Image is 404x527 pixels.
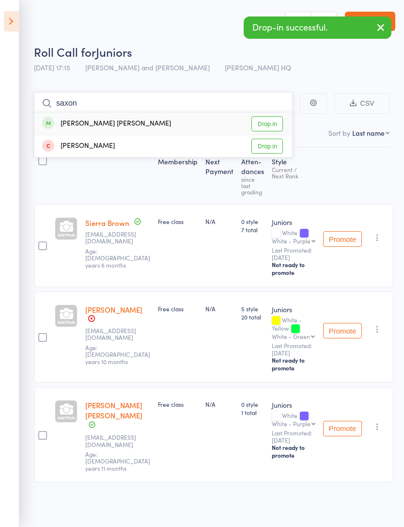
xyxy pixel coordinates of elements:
div: Membership [154,152,202,200]
div: White - Green [272,333,310,339]
div: White [272,412,315,427]
div: Juniors [272,304,315,314]
span: 0 style [241,400,264,408]
span: Free class [158,400,184,408]
span: Age: [DEMOGRAPHIC_DATA] years 11 months [85,450,150,472]
div: Not ready to promote [272,356,315,372]
span: Age: [DEMOGRAPHIC_DATA] years 6 months [85,247,150,269]
div: Next Payment [202,152,237,200]
span: 7 total [241,225,264,234]
label: Sort by [328,128,350,138]
button: CSV [334,93,389,114]
span: [DATE] 17:15 [34,63,70,72]
small: Keerthikrupa888@gmail.com [85,327,148,341]
span: 20 total [241,313,264,321]
a: [PERSON_NAME] [PERSON_NAME] [85,400,142,420]
div: Style [268,152,319,200]
span: 0 style [241,217,264,225]
div: [PERSON_NAME] [PERSON_NAME] [42,118,171,129]
div: Current / Next Rank [272,166,315,179]
button: Promote [323,421,362,436]
div: Juniors [272,400,315,410]
button: Promote [323,231,362,247]
div: since last grading [241,176,264,195]
button: Promote [323,323,362,338]
span: Free class [158,304,184,313]
a: Sierra Brown [85,218,129,228]
small: Last Promoted: [DATE] [272,247,315,261]
span: 1 total [241,408,264,416]
span: [PERSON_NAME] HQ [225,63,291,72]
small: Crazyparrotchick118@gmail.com [85,231,148,245]
span: Free class [158,217,184,225]
div: N/A [205,400,233,408]
div: Atten­dances [237,152,268,200]
div: Last name [352,128,385,138]
div: Juniors [272,217,315,227]
span: Age: [DEMOGRAPHIC_DATA] years 10 months [85,343,150,366]
div: Not ready to promote [272,261,315,276]
span: 5 style [241,304,264,313]
a: Exit roll call [345,12,395,31]
small: Last Promoted: [DATE] [272,342,315,356]
div: White - Purple [272,238,311,244]
div: Drop-in successful. [244,16,391,39]
span: Roll Call for [34,44,96,60]
div: Not ready to promote [272,444,315,459]
a: [PERSON_NAME] [85,304,142,315]
a: Drop in [251,116,283,131]
small: Last Promoted: [DATE] [272,430,315,444]
div: N/A [205,304,233,313]
div: [PERSON_NAME] [42,141,115,152]
input: Search by name [34,92,293,114]
span: [PERSON_NAME] and [PERSON_NAME] [85,63,210,72]
div: White [272,229,315,244]
small: Maworthy23@hotmail.com [85,434,148,448]
div: N/A [205,217,233,225]
div: White - Yellow [272,317,315,339]
span: Juniors [96,44,132,60]
a: Drop in [251,139,283,154]
div: White - Purple [272,420,311,427]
